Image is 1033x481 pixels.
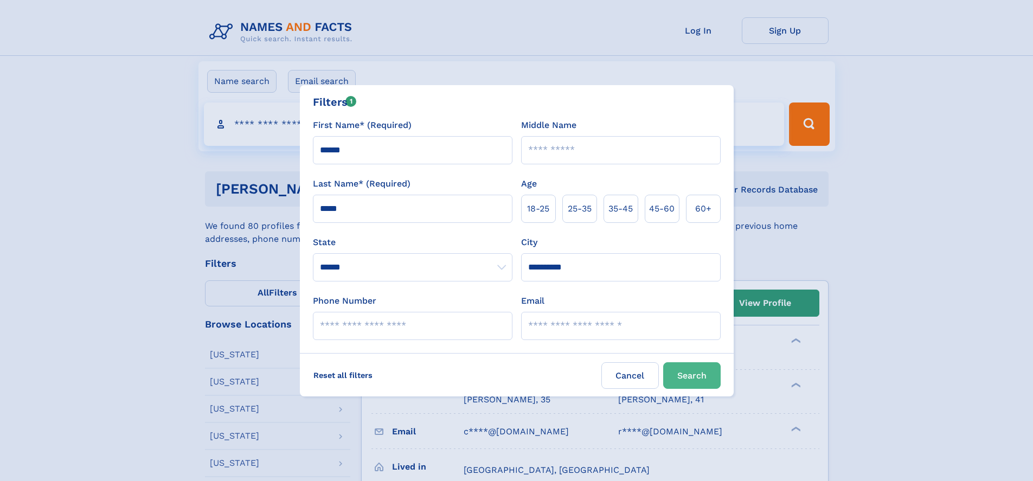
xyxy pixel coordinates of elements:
[306,362,380,388] label: Reset all filters
[601,362,659,389] label: Cancel
[608,202,633,215] span: 35‑45
[521,236,537,249] label: City
[649,202,675,215] span: 45‑60
[313,177,410,190] label: Last Name* (Required)
[313,236,512,249] label: State
[695,202,711,215] span: 60+
[313,294,376,307] label: Phone Number
[313,94,357,110] div: Filters
[527,202,549,215] span: 18‑25
[568,202,592,215] span: 25‑35
[313,119,412,132] label: First Name* (Required)
[521,119,576,132] label: Middle Name
[663,362,721,389] button: Search
[521,294,544,307] label: Email
[521,177,537,190] label: Age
